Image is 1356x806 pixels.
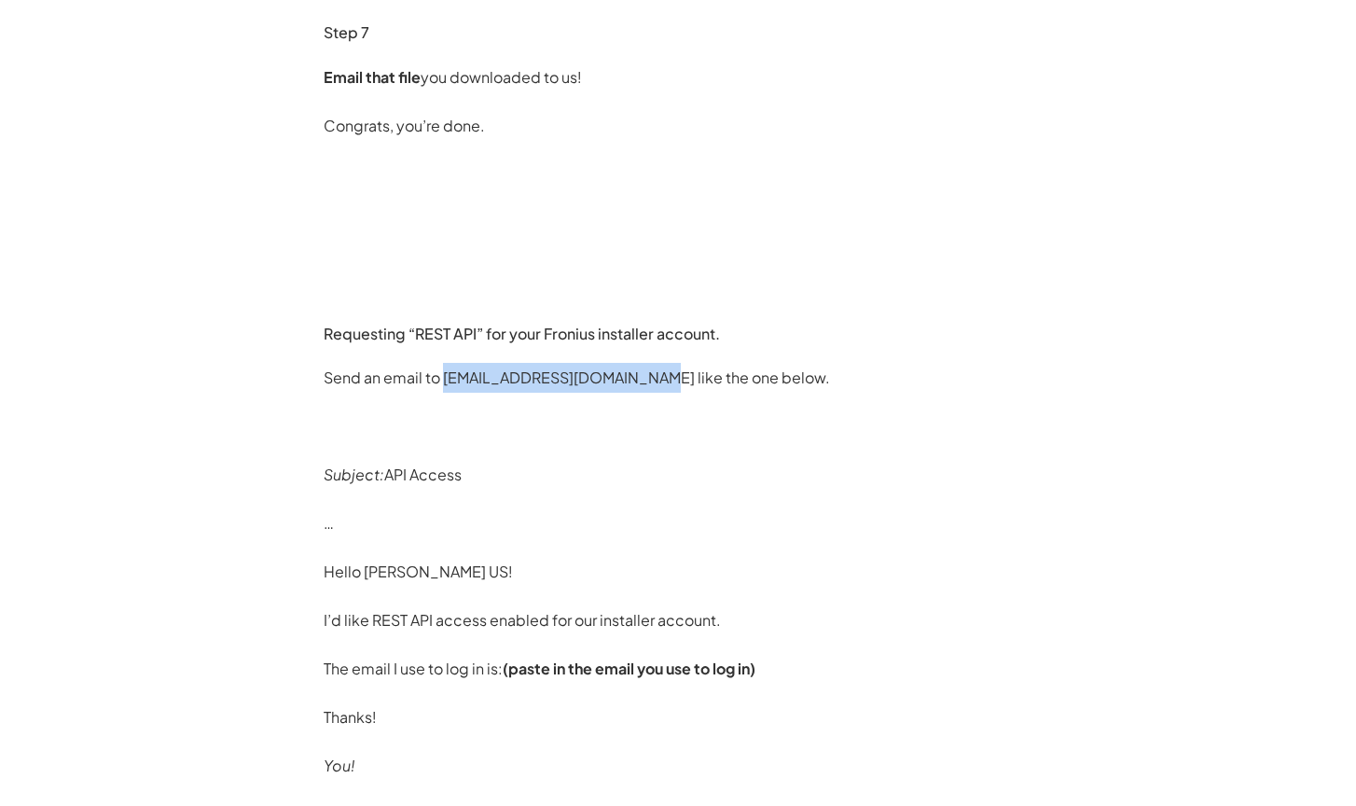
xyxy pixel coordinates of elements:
strong: Email that file [324,67,421,87]
h3: Step 7 [324,22,1032,43]
p: I’d like REST API access enabled for our installer account. [324,605,1032,635]
p: The email I use to log in is: [324,654,1032,684]
p: Hello [PERSON_NAME] US! [324,557,1032,587]
p: Thanks! [324,702,1032,732]
p: Send an email to [EMAIL_ADDRESS][DOMAIN_NAME] like the one below. [324,363,1032,393]
p: … [324,508,1032,538]
p: you downloaded to us! [324,63,1032,92]
em: Subject: [324,465,384,484]
h3: Requesting “REST API” for your Fronius installer account. [324,324,1032,344]
em: You! [324,756,355,775]
p: API Access [324,460,1032,490]
p: Congrats, you’re done. [324,111,1032,141]
strong: (paste in the email you use to log in) [503,659,755,678]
